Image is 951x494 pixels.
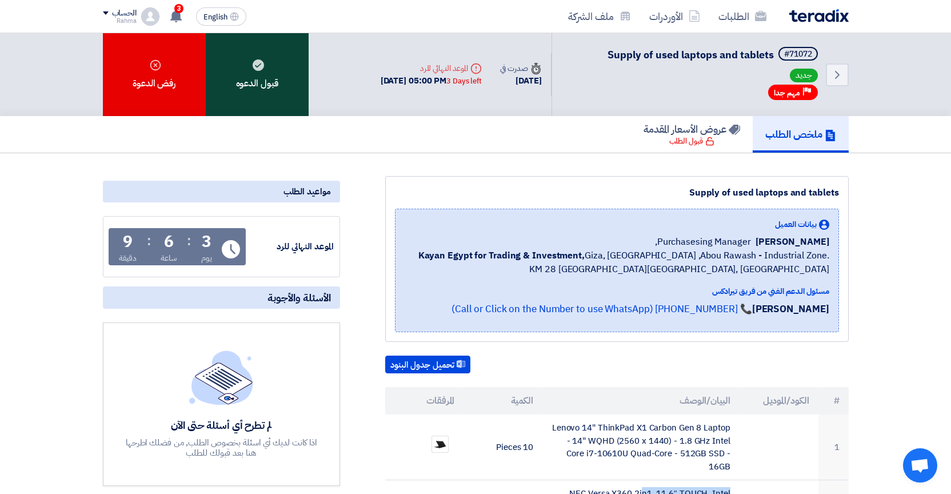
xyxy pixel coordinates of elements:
[463,387,542,415] th: الكمية
[818,415,849,480] td: 1
[631,116,753,153] a: عروض الأسعار المقدمة قبول الطلب
[500,74,541,87] div: [DATE]
[542,415,740,480] td: Lenovo 14" ThinkPad X1 Carbon Gen 8 Laptop - 14" WQHD (2560 x 1440) - 1.8 GHz Intel Core i7-10610...
[903,448,937,483] a: Open chat
[164,234,174,250] div: 6
[756,235,829,249] span: [PERSON_NAME]
[405,249,829,276] span: Giza, [GEOGRAPHIC_DATA] ,Abou Rawash - Industrial Zone. KM 28 [GEOGRAPHIC_DATA][GEOGRAPHIC_DATA],...
[765,128,836,141] h5: ملخص الطلب
[103,33,206,116] div: رفض الدعوة
[774,87,800,98] span: مهم جدا
[753,116,849,153] a: ملخص الطلب
[206,33,309,116] div: قبول الدعوه
[201,252,212,264] div: يوم
[608,47,774,62] span: Supply of used laptops and tablets
[103,181,340,202] div: مواعيد الطلب
[124,437,318,458] div: اذا كانت لديك أي اسئلة بخصوص الطلب, من فضلك اطرحها هنا بعد قبولك للطلب
[784,50,812,58] div: #71072
[112,9,137,18] div: الحساب
[644,122,740,136] h5: عروض الأسعار المقدمة
[161,252,177,264] div: ساعة
[267,291,331,304] span: الأسئلة والأجوبة
[418,249,585,262] b: Kayan Egypt for Trading & Investment,
[405,285,829,297] div: مسئول الدعم الفني من فريق تيرادكس
[500,62,541,74] div: صدرت في
[542,387,740,415] th: البيان/الوصف
[789,9,849,22] img: Teradix logo
[385,387,464,415] th: المرفقات
[123,234,133,250] div: 9
[196,7,246,26] button: English
[463,415,542,480] td: 10 Pieces
[740,387,818,415] th: الكود/الموديل
[752,302,829,316] strong: [PERSON_NAME]
[395,186,839,200] div: Supply of used laptops and tablets
[559,3,640,30] a: ملف الشركة
[202,234,211,250] div: 3
[248,240,334,253] div: الموعد النهائي للرد
[775,218,817,230] span: بيانات العميل
[385,356,470,374] button: تحميل جدول البنود
[451,302,752,316] a: 📞 [PHONE_NUMBER] (Call or Click on the Number to use WhatsApp)
[174,4,183,13] span: 3
[432,439,448,451] img: WhatsApp_Image__at__PM_1755496522522.jpeg
[189,350,253,404] img: empty_state_list.svg
[124,419,318,432] div: لم تطرح أي أسئلة حتى الآن
[381,74,482,87] div: [DATE] 05:00 PM
[640,3,709,30] a: الأوردرات
[203,13,227,21] span: English
[187,230,191,251] div: :
[141,7,159,26] img: profile_test.png
[790,69,818,82] span: جديد
[669,136,714,147] div: قبول الطلب
[709,3,776,30] a: الطلبات
[818,387,849,415] th: #
[608,47,820,63] h5: Supply of used laptops and tablets
[147,230,151,251] div: :
[103,18,137,24] div: Rahma
[381,62,482,74] div: الموعد النهائي للرد
[655,235,751,249] span: Purchasesing Manager,
[446,75,482,87] div: 3 Days left
[119,252,137,264] div: دقيقة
